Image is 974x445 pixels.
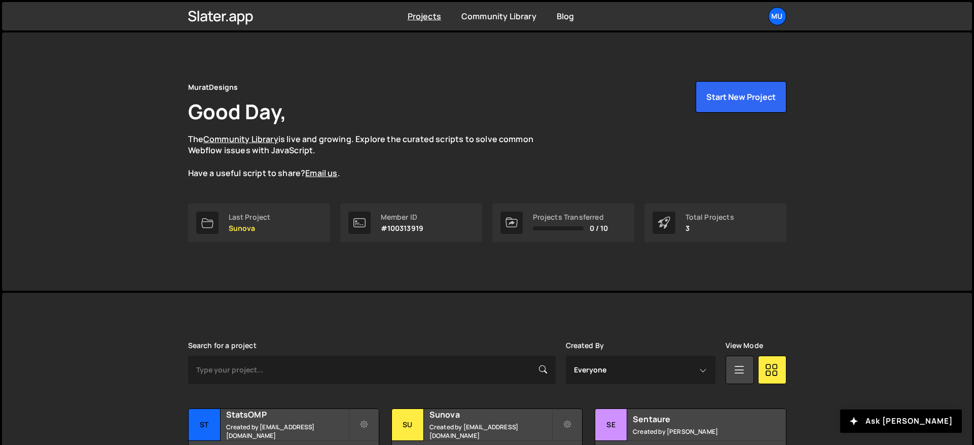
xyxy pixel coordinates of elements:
[686,213,734,221] div: Total Projects
[566,341,604,350] label: Created By
[633,427,755,436] small: Created by [PERSON_NAME]
[189,409,221,441] div: St
[226,423,348,440] small: Created by [EMAIL_ADDRESS][DOMAIN_NAME]
[840,409,962,433] button: Ask [PERSON_NAME]
[533,213,608,221] div: Projects Transferred
[229,224,271,232] p: Sunova
[696,81,786,113] button: Start New Project
[203,133,278,145] a: Community Library
[461,11,536,22] a: Community Library
[381,224,424,232] p: #100313919
[188,341,257,350] label: Search for a project
[768,7,786,25] a: Mu
[188,133,553,179] p: The is live and growing. Explore the curated scripts to solve common Webflow issues with JavaScri...
[633,414,755,425] h2: Sentaure
[557,11,574,22] a: Blog
[188,356,556,384] input: Type your project...
[429,409,552,420] h2: Sunova
[429,423,552,440] small: Created by [EMAIL_ADDRESS][DOMAIN_NAME]
[188,203,330,242] a: Last Project Sunova
[595,409,627,441] div: Se
[590,224,608,232] span: 0 / 10
[226,409,348,420] h2: StatsOMP
[188,97,286,125] h1: Good Day,
[188,81,238,93] div: MuratDesigns
[305,167,337,179] a: Email us
[726,341,763,350] label: View Mode
[686,224,734,232] p: 3
[392,409,424,441] div: Su
[381,213,424,221] div: Member ID
[408,11,441,22] a: Projects
[229,213,271,221] div: Last Project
